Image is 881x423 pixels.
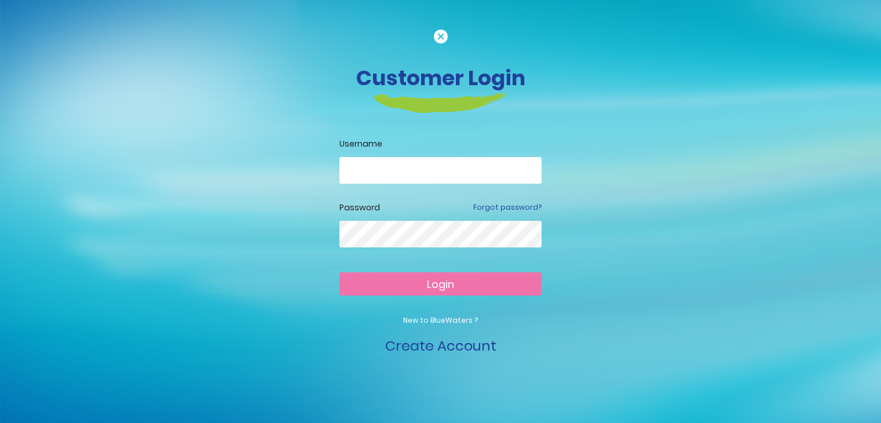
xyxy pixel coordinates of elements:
a: Create Account [385,336,496,355]
h3: Customer Login [119,65,762,90]
img: cancel [434,30,448,43]
a: Forgot password? [473,202,542,213]
img: login-heading-border.png [374,93,507,113]
label: Username [339,138,542,150]
p: New to BlueWaters ? [339,315,542,326]
span: Login [427,277,454,291]
label: Password [339,202,380,214]
button: Login [339,272,542,296]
